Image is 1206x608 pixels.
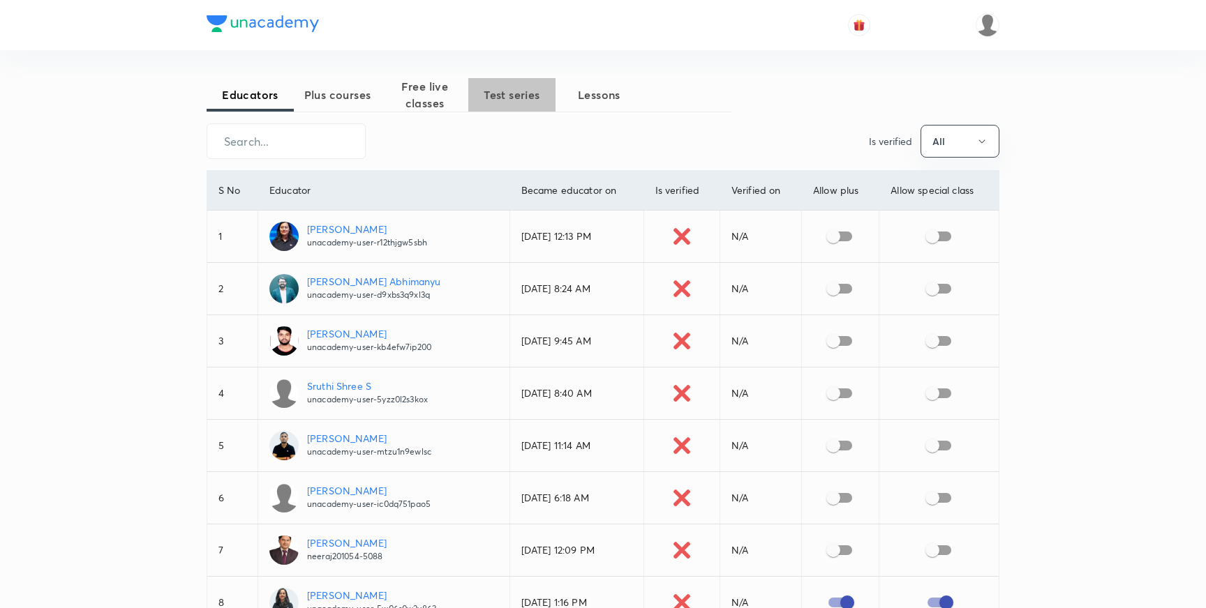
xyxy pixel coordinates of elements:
[509,420,643,472] td: [DATE] 11:14 AM
[307,431,431,446] p: [PERSON_NAME]
[468,86,556,103] span: Test series
[207,15,319,32] img: Company Logo
[307,535,387,550] p: [PERSON_NAME]
[848,14,870,36] button: avatar
[307,550,387,563] p: neeraj201054-5088
[509,211,643,263] td: [DATE] 12:13 PM
[853,19,865,31] img: avatar
[509,367,643,420] td: [DATE] 8:40 AM
[207,211,258,263] td: 1
[207,524,258,577] td: 7
[801,171,879,211] th: Allow plus
[976,13,999,37] img: Ajit
[269,274,498,303] a: [PERSON_NAME] Abhimanyuunacademy-user-d9xbs3q9xl3q
[307,274,440,289] p: [PERSON_NAME] Abhimanyu
[720,472,801,524] td: N/A
[720,171,801,211] th: Verified on
[207,315,258,367] td: 3
[307,289,440,301] p: unacademy-user-d9xbs3q9xl3q
[307,498,431,510] p: unacademy-user-ic0dq751pao5
[269,222,498,251] a: [PERSON_NAME]unacademy-user-r12thjgw5sbh
[879,171,999,211] th: Allow special class
[307,483,431,498] p: [PERSON_NAME]
[258,171,509,211] th: Educator
[307,588,436,602] p: [PERSON_NAME]
[294,86,381,103] span: Plus courses
[269,431,498,460] a: [PERSON_NAME]unacademy-user-mtzu1n9ewlsc
[269,326,498,356] a: [PERSON_NAME]unacademy-user-kb4efw7ip200
[720,367,801,420] td: N/A
[509,263,643,315] td: [DATE] 8:24 AM
[556,86,643,103] span: Lessons
[269,483,498,512] a: [PERSON_NAME]unacademy-user-ic0dq751pao5
[509,472,643,524] td: [DATE] 6:18 AM
[207,171,258,211] th: S No
[269,535,498,565] a: [PERSON_NAME]neeraj201054-5088
[307,222,427,236] p: [PERSON_NAME]
[720,420,801,472] td: N/A
[269,379,498,408] a: Sruthi Shree Sunacademy-user-5yzz0l2s3kox
[207,472,258,524] td: 6
[307,341,431,354] p: unacademy-user-kb4efw7ip200
[307,446,431,458] p: unacademy-user-mtzu1n9ewlsc
[307,379,428,393] p: Sruthi Shree S
[207,367,258,420] td: 4
[207,263,258,315] td: 2
[207,420,258,472] td: 5
[869,134,912,149] p: Is verified
[307,326,431,341] p: [PERSON_NAME]
[720,315,801,367] td: N/A
[921,125,999,158] button: All
[307,236,427,249] p: unacademy-user-r12thjgw5sbh
[307,393,428,406] p: unacademy-user-5yzz0l2s3kox
[720,263,801,315] td: N/A
[720,211,801,263] td: N/A
[207,15,319,36] a: Company Logo
[207,123,365,159] input: Search...
[207,86,294,103] span: Educators
[643,171,720,211] th: Is verified
[720,524,801,577] td: N/A
[381,78,468,112] span: Free live classes
[509,524,643,577] td: [DATE] 12:09 PM
[509,315,643,367] td: [DATE] 9:45 AM
[509,171,643,211] th: Became educator on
